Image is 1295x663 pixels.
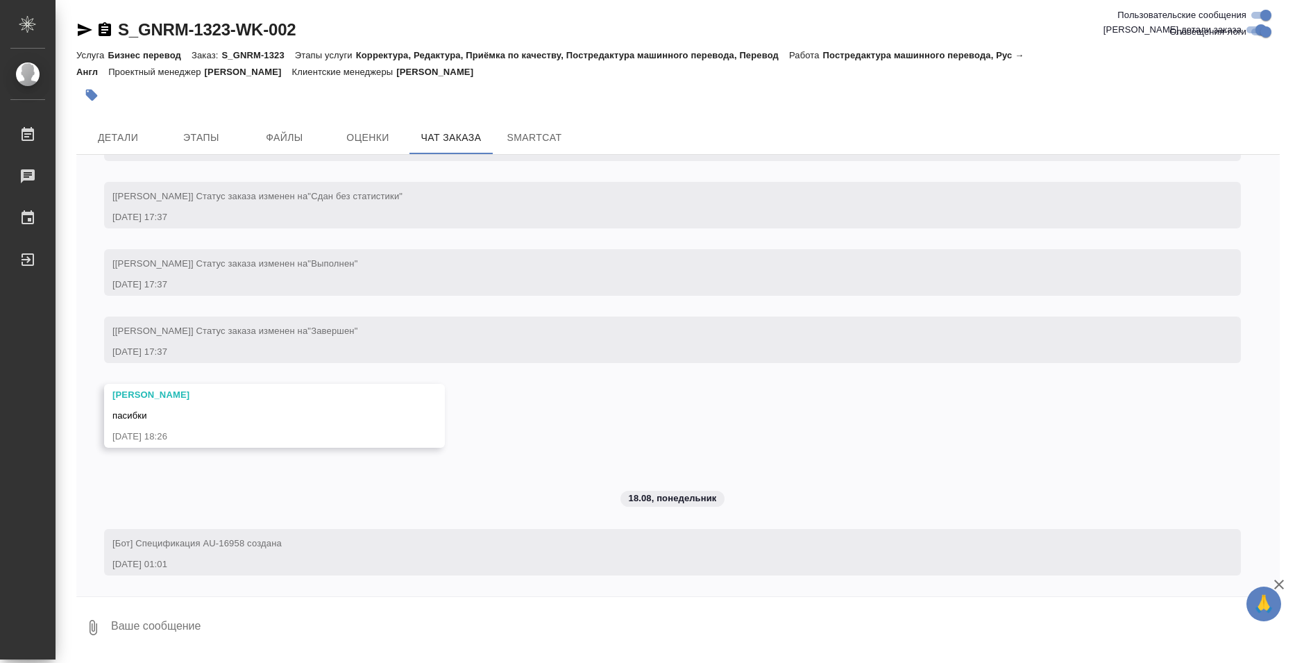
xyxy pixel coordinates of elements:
span: "Выполнен" [307,258,357,269]
p: Корректура, Редактура, Приёмка по качеству, Постредактура машинного перевода, Перевод [356,50,789,60]
span: Детали [85,129,151,146]
span: Файлы [251,129,318,146]
span: Пользовательские сообщения [1117,8,1246,22]
span: Оповещения-логи [1169,25,1246,39]
span: SmartCat [501,129,568,146]
p: [PERSON_NAME] [205,67,292,77]
button: Скопировать ссылку [96,22,113,38]
span: Чат заказа [418,129,484,146]
p: Заказ: [192,50,221,60]
div: [PERSON_NAME] [112,388,396,402]
span: "Завершен" [307,326,357,336]
div: [DATE] 18:26 [112,430,396,444]
p: Работа [789,50,823,60]
button: Скопировать ссылку для ЯМессенджера [76,22,93,38]
p: Проектный менеджер [108,67,204,77]
div: [DATE] 17:37 [112,345,1192,359]
div: [DATE] 01:01 [112,557,1192,571]
p: Этапы услуги [295,50,356,60]
div: [DATE] 17:37 [112,278,1192,292]
button: 🙏 [1246,587,1281,621]
span: [PERSON_NAME] детали заказа [1103,23,1242,37]
span: [[PERSON_NAME]] Статус заказа изменен на [112,258,357,269]
span: 🙏 [1252,589,1276,619]
p: 18.08, понедельник [629,492,717,505]
div: [DATE] 17:37 [112,210,1192,224]
span: пасибки [112,410,147,421]
span: "Сдан без статистики" [307,191,403,201]
p: Клиентские менеджеры [292,67,397,77]
button: Добавить тэг [76,80,107,110]
span: [[PERSON_NAME]] Статус заказа изменен на [112,191,403,201]
p: [PERSON_NAME] [396,67,484,77]
span: Оценки [335,129,401,146]
span: [[PERSON_NAME]] Статус заказа изменен на [112,326,357,336]
span: [Бот] Спецификация AU-16958 создана [112,538,282,548]
span: Этапы [168,129,235,146]
p: S_GNRM-1323 [221,50,294,60]
p: Бизнес перевод [108,50,192,60]
a: S_GNRM-1323-WK-002 [118,20,296,39]
p: Услуга [76,50,108,60]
